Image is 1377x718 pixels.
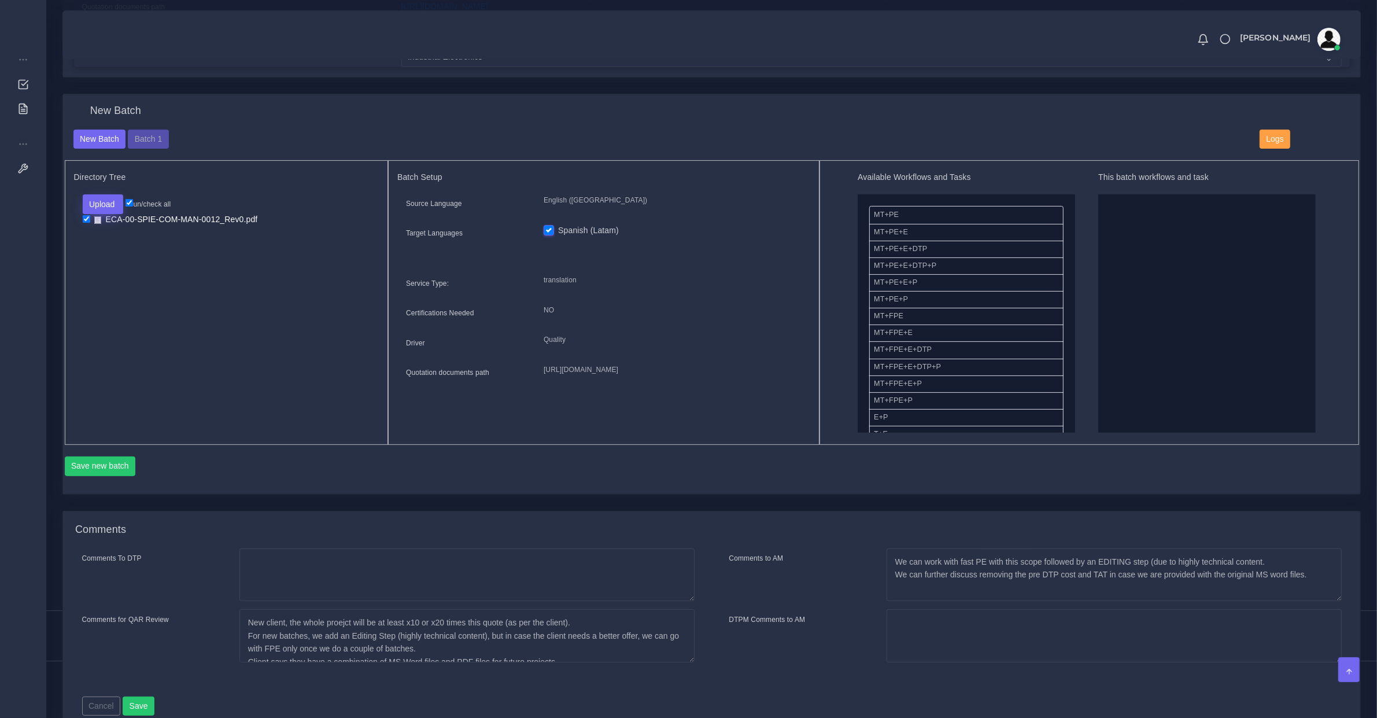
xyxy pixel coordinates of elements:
label: Quotation documents path [406,367,489,378]
label: Certifications Needed [406,308,474,318]
li: MT+PE+P [869,291,1064,308]
label: Target Languages [406,228,463,238]
a: [PERSON_NAME]avatar [1234,28,1345,51]
h5: Available Workflows and Tasks [858,172,1075,182]
label: Driver [406,338,425,348]
h5: This batch workflows and task [1098,172,1316,182]
p: NO [544,304,802,316]
p: Quality [544,334,802,346]
button: Cancel [82,697,121,716]
label: Comments To DTP [82,553,142,564]
li: MT+FPE+E [869,325,1064,342]
textarea: We can work with fast PE with this scope followed by an EDITING step (due to highly technical con... [887,548,1342,602]
label: Comments to AM [729,553,784,564]
li: MT+PE+E+P [869,274,1064,292]
h4: Comments [75,524,126,536]
a: Batch 1 [128,134,168,143]
li: MT+PE+E+DTP [869,241,1064,258]
button: Logs [1260,130,1290,149]
img: avatar [1317,28,1341,51]
label: Source Language [406,198,462,209]
li: MT+FPE [869,308,1064,325]
label: DTPM Comments to AM [729,614,806,625]
label: un/check all [125,199,171,209]
label: Spanish (Latam) [558,224,619,237]
li: MT+PE [869,206,1064,224]
h4: New Batch [90,105,141,117]
textarea: New client, the whole proejct will be at least x10 or x20 times this quote (as per the client). F... [239,609,695,662]
button: New Batch [73,130,126,149]
button: Upload [83,194,124,214]
li: MT+FPE+P [869,392,1064,410]
button: Batch 1 [128,130,168,149]
label: Service Type: [406,278,449,289]
li: E+P [869,409,1064,426]
span: Logs [1267,134,1284,143]
a: ECA-00-SPIE-COM-MAN-0012_Rev0.pdf [90,214,262,225]
p: translation [544,274,802,286]
span: [PERSON_NAME] [1240,34,1311,42]
li: MT+FPE+E+DTP+P [869,359,1064,376]
label: Comments for QAR Review [82,614,169,625]
button: Save new batch [65,456,136,476]
li: T+E [869,426,1064,443]
li: MT+FPE+E+P [869,375,1064,393]
input: un/check all [125,199,133,207]
p: [URL][DOMAIN_NAME] [544,364,802,376]
li: MT+FPE+E+DTP [869,341,1064,359]
li: MT+PE+E [869,224,1064,241]
a: New Batch [73,134,126,143]
p: English ([GEOGRAPHIC_DATA]) [544,194,802,207]
button: Save [123,697,154,716]
a: Cancel [82,701,121,710]
h5: Directory Tree [74,172,379,182]
li: MT+PE+E+DTP+P [869,257,1064,275]
h5: Batch Setup [397,172,810,182]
